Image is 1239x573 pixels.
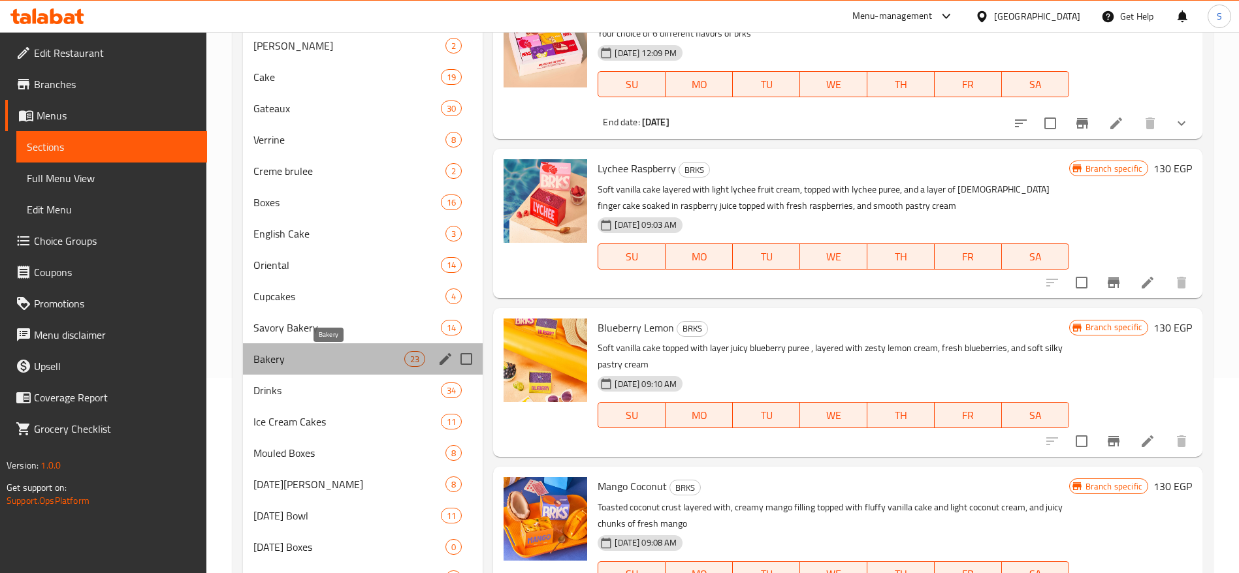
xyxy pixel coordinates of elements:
[34,264,197,280] span: Coupons
[603,75,660,94] span: SU
[935,243,1002,270] button: FR
[800,71,867,97] button: WE
[598,340,1069,373] p: Soft vanilla cake topped with layer juicy blueberry puree , layered with zesty lemon cream, fresh...
[442,510,461,522] span: 11
[935,402,1002,428] button: FR
[446,478,461,491] span: 8
[34,296,197,311] span: Promotions
[27,139,197,155] span: Sections
[669,480,701,495] div: BRKS
[1153,477,1192,495] h6: 130 EGP
[5,256,207,288] a: Coupons
[7,492,89,509] a: Support.OpsPlatform
[243,312,483,343] div: Savory Bakery14
[852,8,933,24] div: Menu-management
[5,319,207,350] a: Menu disclaimer
[243,218,483,249] div: English Cake3
[27,202,197,217] span: Edit Menu
[5,288,207,319] a: Promotions
[504,477,587,561] img: Mango Coconut
[445,445,462,461] div: items
[16,194,207,225] a: Edit Menu
[243,187,483,218] div: Boxes16
[441,414,462,429] div: items
[442,196,461,209] span: 16
[1080,163,1148,175] span: Branch specific
[34,327,197,343] span: Menu disclaimer
[5,225,207,256] a: Choice Groups
[243,281,483,312] div: Cupcakes4
[442,416,461,428] span: 11
[253,38,445,54] span: [PERSON_NAME]
[442,102,461,115] span: 30
[1002,402,1069,428] button: SA
[1037,110,1064,137] span: Select to update
[37,108,197,123] span: Menus
[34,390,197,405] span: Coverage Report
[243,531,483,563] div: [DATE] Boxes0
[1005,108,1037,139] button: sort-choices
[504,159,587,243] img: Lychee Raspberry
[253,132,445,147] span: Verrine
[598,243,666,270] button: SU
[441,508,462,523] div: items
[253,382,441,398] div: Drinks
[1166,108,1197,139] button: show more
[243,469,483,500] div: [DATE][PERSON_NAME]8
[243,249,483,281] div: Oriental14
[5,382,207,413] a: Coverage Report
[1134,108,1166,139] button: delete
[1067,108,1098,139] button: Branch-specific-item
[1007,75,1064,94] span: SA
[738,406,795,425] span: TU
[253,194,441,210] span: Boxes
[5,350,207,382] a: Upsell
[243,437,483,469] div: Mouled Boxes8
[40,457,61,474] span: 1.0.0
[1098,267,1129,298] button: Branch-specific-item
[446,290,461,303] span: 4
[253,288,445,304] span: Cupcakes
[598,181,1069,214] p: Soft vanilla cake layered with light lychee fruit cream, topped with lychee puree, and a layer of...
[34,45,197,61] span: Edit Restaurant
[243,343,483,375] div: Bakery23edit
[1098,426,1129,457] button: Branch-specific-item
[446,228,461,240] span: 3
[873,75,929,94] span: TH
[1153,318,1192,337] h6: 130 EGP
[1140,433,1155,449] a: Edit menu item
[441,257,462,273] div: items
[1002,71,1069,97] button: SA
[598,71,666,97] button: SU
[442,71,461,84] span: 19
[445,476,462,492] div: items
[243,124,483,155] div: Verrine8
[1217,9,1222,23] span: S
[598,159,676,178] span: Lychee Raspberry
[441,101,462,116] div: items
[504,318,587,402] img: Blueberry Lemon
[609,47,682,59] span: [DATE] 12:09 PM
[243,93,483,124] div: Gateaux30
[738,247,795,266] span: TU
[671,406,728,425] span: MO
[243,406,483,437] div: Ice Cream Cakes11
[677,321,708,337] div: BRKS
[1166,426,1197,457] button: delete
[677,321,707,336] span: BRKS
[253,69,441,85] span: Cake
[598,402,666,428] button: SU
[16,131,207,163] a: Sections
[253,508,441,523] span: [DATE] Bowl
[800,402,867,428] button: WE
[441,69,462,85] div: items
[867,71,935,97] button: TH
[445,38,462,54] div: items
[445,288,462,304] div: items
[800,243,867,270] button: WE
[609,378,682,390] span: [DATE] 09:10 AM
[442,259,461,271] span: 14
[405,353,425,365] span: 23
